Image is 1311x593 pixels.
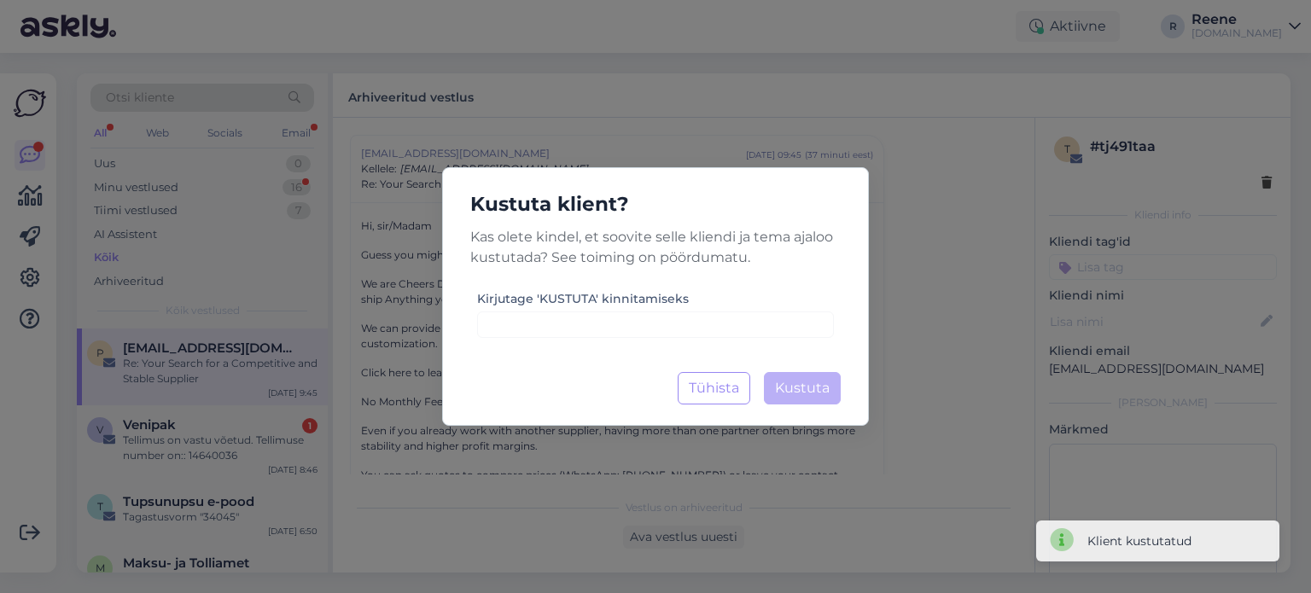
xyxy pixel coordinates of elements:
p: Kas olete kindel, et soovite selle kliendi ja tema ajaloo kustutada? See toiming on pöördumatu. [457,227,854,268]
button: Tühista [678,372,750,404]
label: Kirjutage 'KUSTUTA' kinnitamiseks [477,290,689,308]
h5: Kustuta klient? [457,189,854,220]
span: Kustuta [775,380,830,396]
button: Kustuta [764,372,841,404]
